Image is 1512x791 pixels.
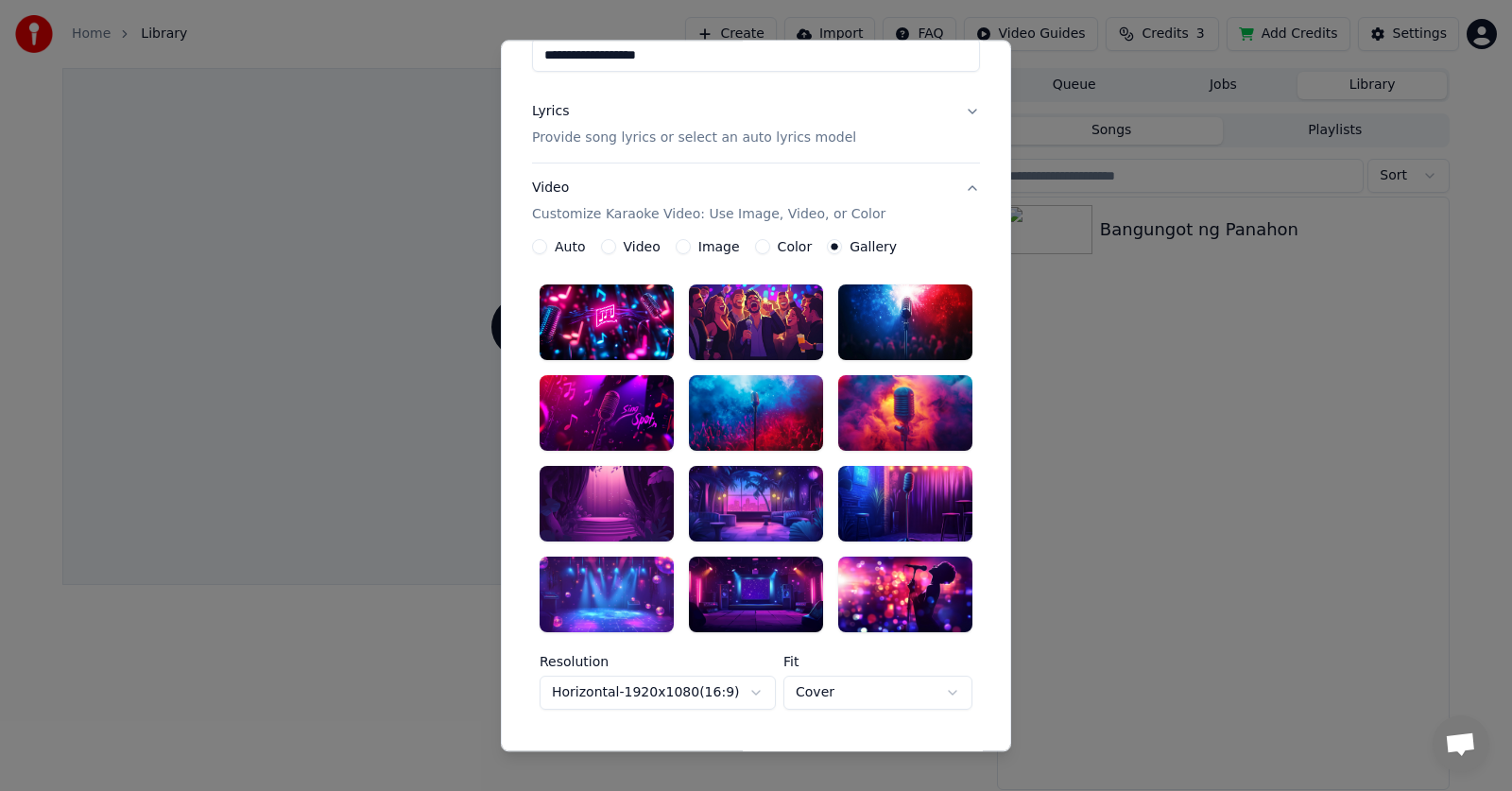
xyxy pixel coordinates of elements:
[540,655,776,668] label: Resolution
[698,241,740,254] label: Image
[850,241,897,254] label: Gallery
[778,241,813,254] label: Color
[624,241,661,254] label: Video
[532,164,980,240] button: VideoCustomize Karaoke Video: Use Image, Video, or Color
[555,241,586,254] label: Auto
[783,655,972,668] label: Fit
[532,206,885,225] p: Customize Karaoke Video: Use Image, Video, or Color
[532,103,569,122] div: Lyrics
[532,180,885,225] div: Video
[532,129,856,148] p: Provide song lyrics or select an auto lyrics model
[532,88,980,163] button: LyricsProvide song lyrics or select an auto lyrics model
